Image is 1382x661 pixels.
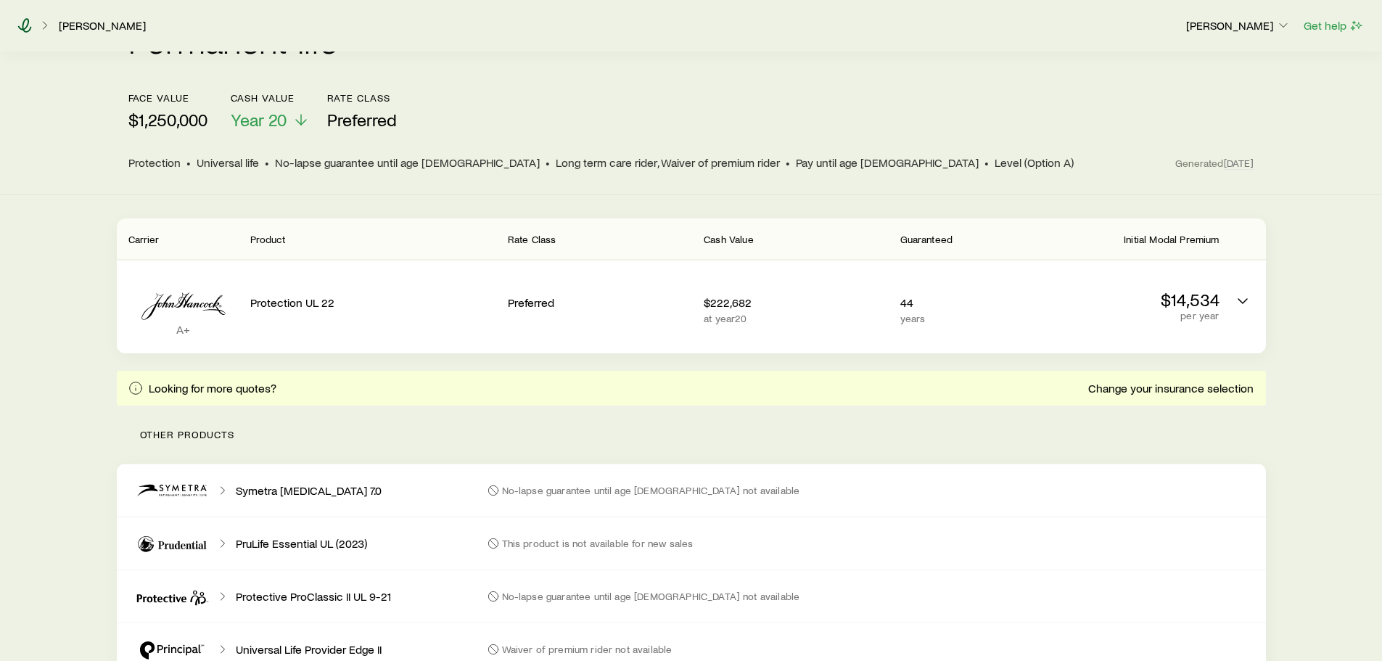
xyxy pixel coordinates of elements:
[1087,382,1254,395] a: Change your insurance selection
[58,19,147,33] a: [PERSON_NAME]
[231,92,310,104] p: Cash Value
[508,295,692,310] p: Preferred
[704,313,888,324] p: at year 20
[900,295,1024,310] p: 44
[236,536,367,551] p: PruLife Essential UL (2023)
[704,295,888,310] p: $222,682
[1303,17,1365,34] button: Get help
[704,233,754,245] span: Cash Value
[250,295,496,310] p: Protection UL 22
[128,92,207,104] p: face value
[117,406,1266,464] p: Other products
[236,483,382,498] p: Symetra [MEDICAL_DATA] 7.0
[236,642,382,657] p: Universal Life Provider Edge II
[149,381,276,395] p: Looking for more quotes?
[556,155,780,170] span: Long term care rider, Waiver of premium rider
[231,92,310,131] button: Cash ValueYear 20
[502,485,800,496] p: No-lapse guarantee until age [DEMOGRAPHIC_DATA] not available
[197,155,259,170] span: Universal life
[984,155,989,170] span: •
[995,155,1074,170] span: Level (Option A)
[128,22,339,57] h2: Permanent life
[1186,18,1291,33] p: [PERSON_NAME]
[275,155,540,170] span: No-lapse guarantee until age [DEMOGRAPHIC_DATA]
[1175,157,1254,170] span: Generated
[128,155,181,170] span: Protection
[327,110,397,130] span: Preferred
[1035,310,1219,321] p: per year
[186,155,191,170] span: •
[128,233,160,245] span: Carrier
[546,155,550,170] span: •
[117,218,1266,353] div: Permanent quotes
[900,313,1024,324] p: years
[1224,157,1254,170] span: [DATE]
[796,155,979,170] span: Pay until age [DEMOGRAPHIC_DATA]
[231,110,287,130] span: Year 20
[1185,17,1291,35] button: [PERSON_NAME]
[327,92,397,104] p: Rate Class
[502,591,800,602] p: No-lapse guarantee until age [DEMOGRAPHIC_DATA] not available
[128,110,207,130] p: $1,250,000
[502,644,673,655] p: Waiver of premium rider not available
[508,233,556,245] span: Rate Class
[1035,290,1219,310] p: $14,534
[265,155,269,170] span: •
[327,92,397,131] button: Rate ClassPreferred
[900,233,953,245] span: Guaranteed
[1124,233,1219,245] span: Initial Modal Premium
[128,322,239,337] p: A+
[502,538,694,549] p: This product is not available for new sales
[786,155,790,170] span: •
[250,233,286,245] span: Product
[236,589,391,604] p: Protective ProClassic II UL 9-21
